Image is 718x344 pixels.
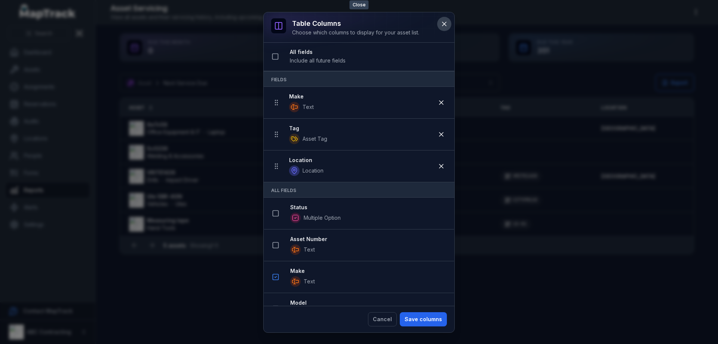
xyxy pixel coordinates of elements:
span: Close [350,0,369,9]
h3: Table columns [292,18,419,29]
strong: Model [290,299,448,307]
button: Save columns [400,312,447,326]
strong: Make [290,267,448,275]
div: Choose which columns to display for your asset list. [292,29,419,36]
strong: All fields [290,48,448,56]
span: Text [303,103,314,111]
span: Fields [271,77,286,82]
span: Asset Tag [303,135,327,143]
span: Location [303,167,323,174]
strong: Location [289,156,434,164]
span: Text [304,278,315,285]
span: Include all future fields [290,57,346,64]
strong: Tag [289,125,434,132]
strong: Status [290,204,448,211]
span: Text [304,246,315,253]
strong: Asset Number [290,235,448,243]
span: Multiple Option [304,214,341,222]
strong: Make [289,93,434,100]
span: All Fields [271,188,296,193]
button: Cancel [368,312,397,326]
